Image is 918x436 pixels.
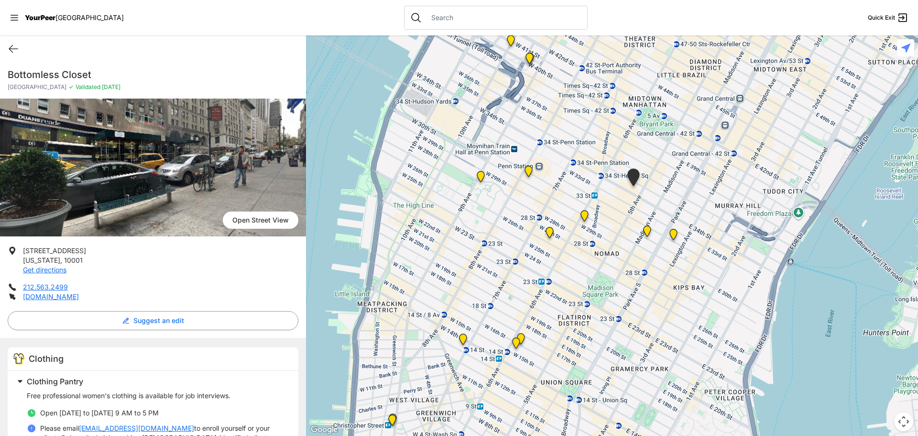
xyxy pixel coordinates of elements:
[382,411,402,434] div: Greenwich Village
[637,222,657,245] div: Greater New York City
[23,292,79,301] a: [DOMAIN_NAME]
[64,256,83,264] span: 10001
[23,266,66,274] a: Get directions
[868,14,895,22] span: Quick Exit
[308,424,340,436] img: Google
[540,223,559,246] div: New Location, Headquarters
[453,330,473,353] div: Church of the Village
[8,83,66,91] span: [GEOGRAPHIC_DATA]
[511,329,531,352] div: Church of St. Francis Xavier - Front Entrance
[55,13,124,22] span: [GEOGRAPHIC_DATA]
[23,283,68,291] a: 212.563.2499
[27,377,83,386] span: Clothing Pantry
[25,13,55,22] span: YourPeer
[27,391,287,401] p: Free professional women's clothing is available for job interviews.
[76,83,100,90] span: Validated
[8,68,298,81] h1: Bottomless Closet
[8,311,298,330] button: Suggest an edit
[520,49,540,72] div: Metro Baptist Church
[506,334,526,357] div: Back of the Church
[519,162,538,185] div: Antonio Olivieri Drop-in Center
[868,12,908,23] a: Quick Exit
[664,225,683,248] div: Mainchance Adult Drop-in Center
[79,424,194,433] a: [EMAIL_ADDRESS][DOMAIN_NAME]
[501,31,521,54] div: New York
[25,15,124,21] a: YourPeer[GEOGRAPHIC_DATA]
[23,246,86,255] span: [STREET_ADDRESS]
[426,13,581,22] input: Search
[23,256,60,264] span: [US_STATE]
[308,424,340,436] a: Open this area in Google Maps (opens a new window)
[471,167,491,190] div: Chelsea
[60,256,62,264] span: ,
[29,354,64,364] span: Clothing
[100,83,120,90] span: [DATE]
[133,316,184,325] span: Suggest an edit
[223,212,298,229] a: Open Street View
[383,410,403,433] div: Art and Acceptance LGBTQIA2S+ Program
[575,206,594,229] div: Headquarters
[894,412,913,431] button: Map camera controls
[40,409,159,417] span: Open [DATE] to [DATE] 9 AM to 5 PM
[68,83,74,91] span: ✓
[520,49,539,72] div: Metro Baptist Church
